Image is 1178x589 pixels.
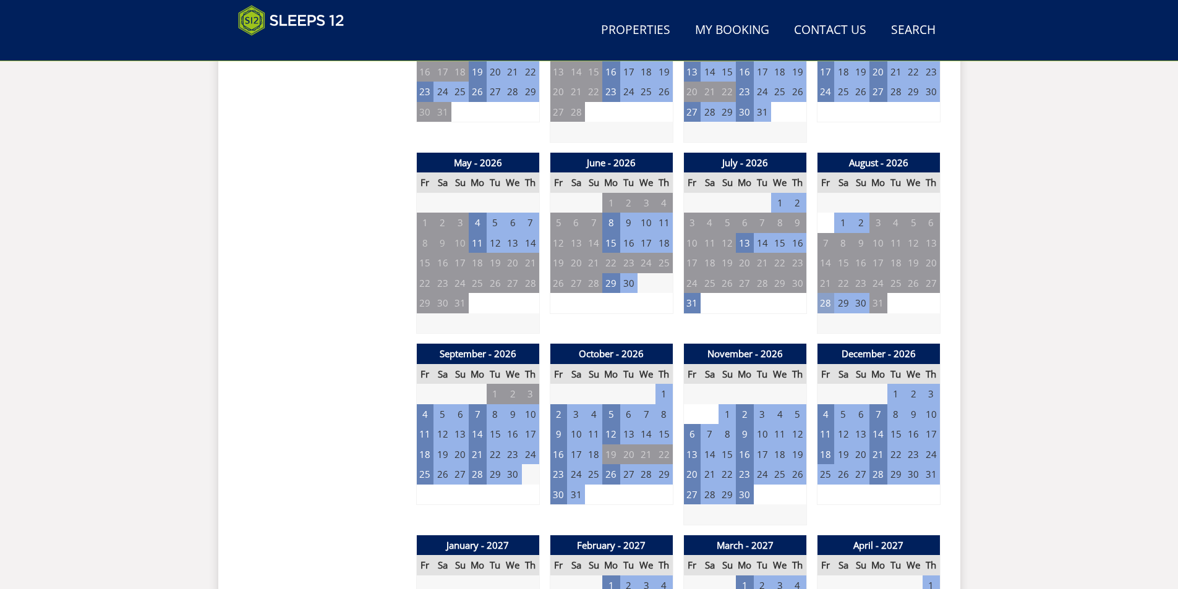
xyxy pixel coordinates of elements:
[451,62,469,82] td: 18
[451,172,469,193] th: Su
[567,82,584,102] td: 21
[550,213,567,233] td: 5
[451,233,469,253] td: 10
[817,62,834,82] td: 17
[585,364,602,384] th: Su
[433,62,451,82] td: 17
[869,82,887,102] td: 27
[550,233,567,253] td: 12
[719,253,736,273] td: 19
[487,233,504,253] td: 12
[469,273,486,294] td: 25
[817,404,834,425] td: 4
[683,233,701,253] td: 10
[602,364,620,384] th: Mo
[736,213,753,233] td: 6
[719,172,736,193] th: Su
[451,404,469,425] td: 6
[817,293,834,313] td: 28
[504,273,521,294] td: 27
[754,172,771,193] th: Tu
[834,62,851,82] td: 18
[487,253,504,273] td: 19
[701,213,718,233] td: 4
[923,404,940,425] td: 10
[852,172,869,193] th: Su
[869,364,887,384] th: Mo
[834,253,851,273] td: 15
[834,293,851,313] td: 29
[869,233,887,253] td: 10
[433,273,451,294] td: 23
[852,404,869,425] td: 6
[487,62,504,82] td: 20
[736,62,753,82] td: 16
[638,193,655,213] td: 3
[789,273,806,294] td: 30
[789,82,806,102] td: 26
[736,233,753,253] td: 13
[817,233,834,253] td: 7
[754,62,771,82] td: 17
[869,62,887,82] td: 20
[416,172,433,193] th: Fr
[504,384,521,404] td: 2
[817,364,834,384] th: Fr
[789,364,806,384] th: Th
[887,253,905,273] td: 18
[487,213,504,233] td: 5
[834,404,851,425] td: 5
[451,213,469,233] td: 3
[433,82,451,102] td: 24
[887,364,905,384] th: Tu
[638,364,655,384] th: We
[736,172,753,193] th: Mo
[596,17,675,44] a: Properties
[869,293,887,313] td: 31
[736,273,753,294] td: 27
[683,364,701,384] th: Fr
[433,253,451,273] td: 16
[602,273,620,294] td: 29
[923,62,940,82] td: 23
[550,153,673,173] th: June - 2026
[923,273,940,294] td: 27
[416,82,433,102] td: 23
[771,273,788,294] td: 29
[887,62,905,82] td: 21
[683,344,806,364] th: November - 2026
[754,233,771,253] td: 14
[504,62,521,82] td: 21
[567,172,584,193] th: Sa
[567,364,584,384] th: Sa
[620,364,638,384] th: Tu
[451,253,469,273] td: 17
[433,364,451,384] th: Sa
[923,253,940,273] td: 20
[550,253,567,273] td: 19
[817,273,834,294] td: 21
[550,364,567,384] th: Fr
[567,404,584,425] td: 3
[683,273,701,294] td: 24
[719,233,736,253] td: 12
[655,253,673,273] td: 25
[834,364,851,384] th: Sa
[638,233,655,253] td: 17
[522,384,539,404] td: 3
[416,153,539,173] th: May - 2026
[923,82,940,102] td: 30
[869,273,887,294] td: 24
[655,404,673,425] td: 8
[852,82,869,102] td: 26
[789,193,806,213] td: 2
[905,213,922,233] td: 5
[504,404,521,425] td: 9
[522,424,539,444] td: 17
[487,424,504,444] td: 15
[602,253,620,273] td: 22
[504,213,521,233] td: 6
[701,364,718,384] th: Sa
[852,364,869,384] th: Su
[655,364,673,384] th: Th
